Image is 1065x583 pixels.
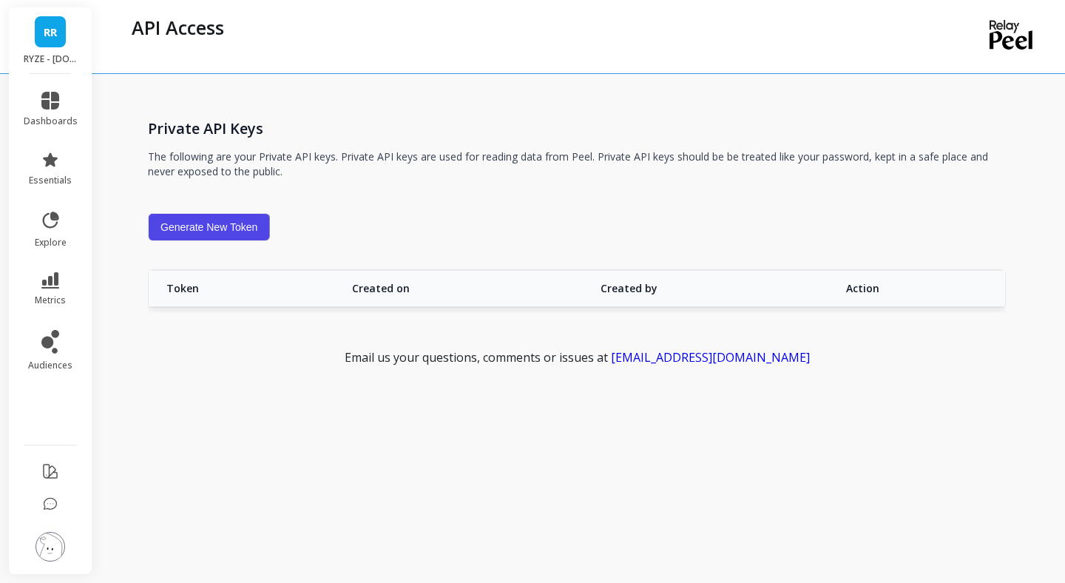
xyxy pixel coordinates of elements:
p: API Access [132,15,224,40]
img: profile picture [35,532,65,562]
p: The following are your Private API keys. Private API keys are used for reading data from Peel. Pr... [148,149,1006,179]
button: Generate New Token [148,213,270,240]
th: Token [149,271,343,306]
th: Created by [592,271,837,306]
span: essentials [29,175,72,186]
a: [EMAIL_ADDRESS][DOMAIN_NAME] [611,349,810,365]
h1: Private API Keys [148,118,1006,139]
span: metrics [35,294,66,306]
span: dashboards [24,115,78,127]
span: audiences [28,360,72,371]
th: Created on [343,271,592,306]
p: Email us your questions, comments or issues at [183,348,970,366]
th: Action [837,271,1005,306]
p: RYZE - ryzeup.myshopify.com [24,53,78,65]
span: RR [44,24,57,41]
span: explore [35,237,67,249]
